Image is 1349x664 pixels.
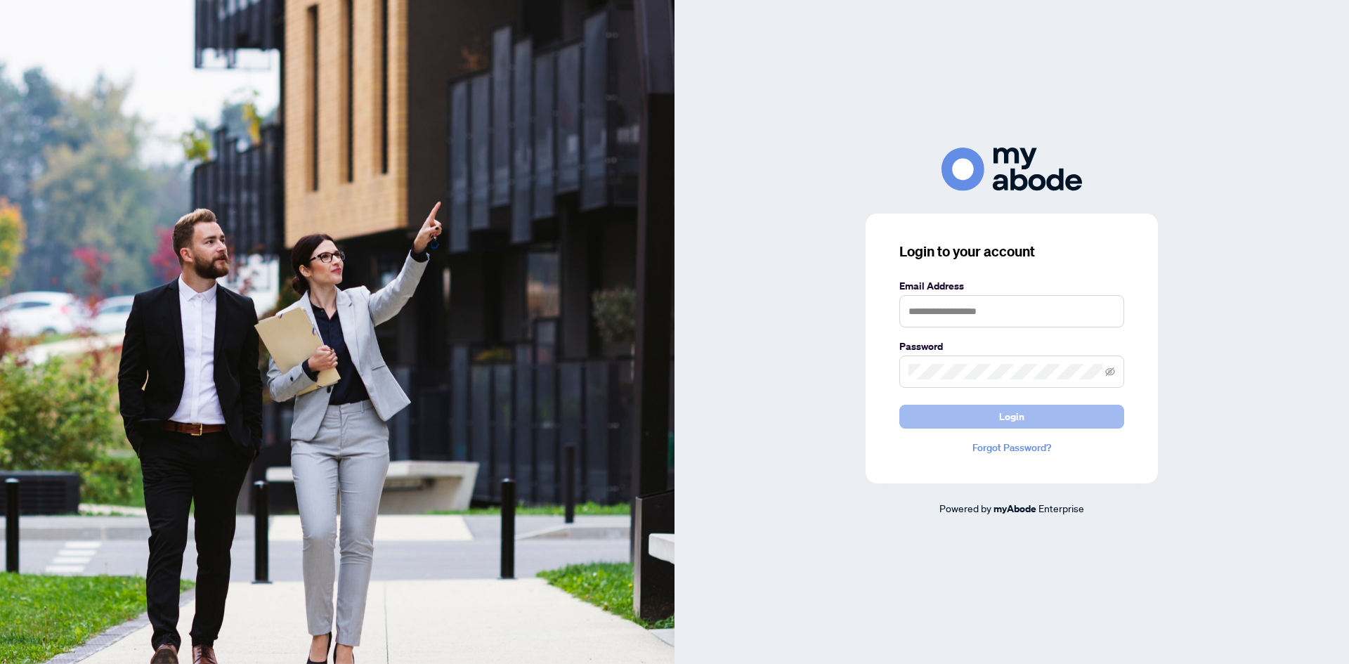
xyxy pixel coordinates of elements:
[999,405,1024,428] span: Login
[941,148,1082,190] img: ma-logo
[899,339,1124,354] label: Password
[899,278,1124,294] label: Email Address
[899,440,1124,455] a: Forgot Password?
[1105,367,1115,377] span: eye-invisible
[899,242,1124,261] h3: Login to your account
[939,502,991,514] span: Powered by
[993,501,1036,516] a: myAbode
[1038,502,1084,514] span: Enterprise
[899,405,1124,429] button: Login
